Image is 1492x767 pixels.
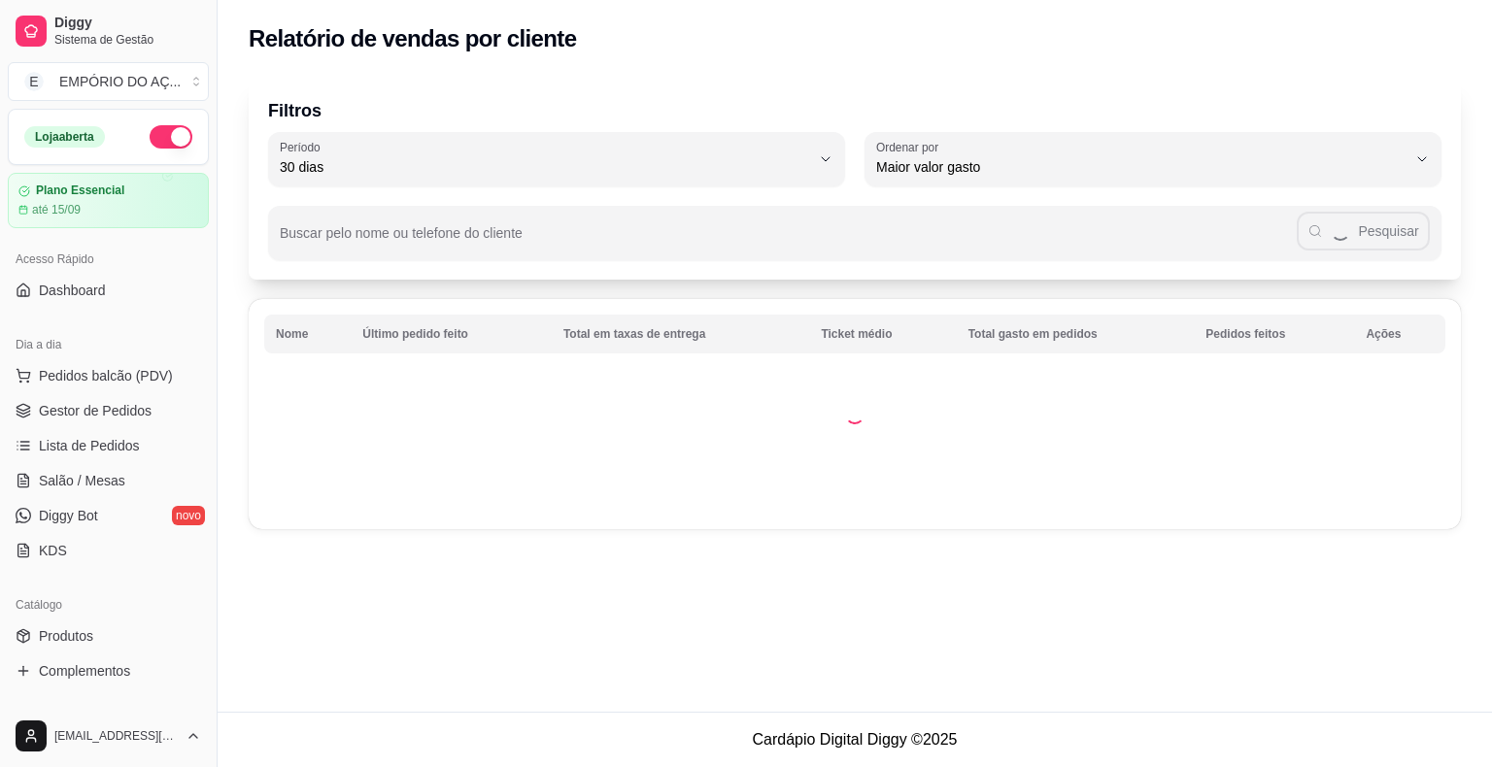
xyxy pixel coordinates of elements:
[8,535,209,566] a: KDS
[8,589,209,620] div: Catálogo
[150,125,192,149] button: Alterar Status
[876,139,945,155] label: Ordenar por
[280,139,326,155] label: Período
[8,465,209,496] a: Salão / Mesas
[218,712,1492,767] footer: Cardápio Digital Diggy © 2025
[268,132,845,186] button: Período30 dias
[876,157,1407,177] span: Maior valor gasto
[249,23,577,54] h2: Relatório de vendas por cliente
[24,72,44,91] span: E
[8,500,209,531] a: Diggy Botnovo
[8,62,209,101] button: Select a team
[8,395,209,426] a: Gestor de Pedidos
[39,541,67,560] span: KDS
[8,8,209,54] a: DiggySistema de Gestão
[39,366,173,385] span: Pedidos balcão (PDV)
[39,281,106,300] span: Dashboard
[39,626,93,646] span: Produtos
[8,655,209,686] a: Complementos
[8,244,209,275] div: Acesso Rápido
[32,202,81,217] article: até 15/09
[268,97,1441,124] p: Filtros
[8,620,209,651] a: Produtos
[865,132,1441,186] button: Ordenar porMaior valor gasto
[845,405,865,424] div: Loading
[8,329,209,360] div: Dia a dia
[54,15,201,32] span: Diggy
[54,728,178,744] span: [EMAIL_ADDRESS][DOMAIN_NAME]
[39,471,125,490] span: Salão / Mesas
[39,436,140,455] span: Lista de Pedidos
[8,275,209,306] a: Dashboard
[39,661,130,681] span: Complementos
[8,713,209,759] button: [EMAIL_ADDRESS][DOMAIN_NAME]
[8,173,209,228] a: Plano Essencialaté 15/09
[36,183,124,198] article: Plano Essencial
[39,401,152,420] span: Gestor de Pedidos
[8,360,209,391] button: Pedidos balcão (PDV)
[280,231,1297,250] input: Buscar pelo nome ou telefone do cliente
[54,32,201,48] span: Sistema de Gestão
[8,430,209,461] a: Lista de Pedidos
[39,506,98,525] span: Diggy Bot
[24,126,105,148] div: Loja aberta
[280,157,810,177] span: 30 dias
[59,72,181,91] div: EMPÓRIO DO AÇ ...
